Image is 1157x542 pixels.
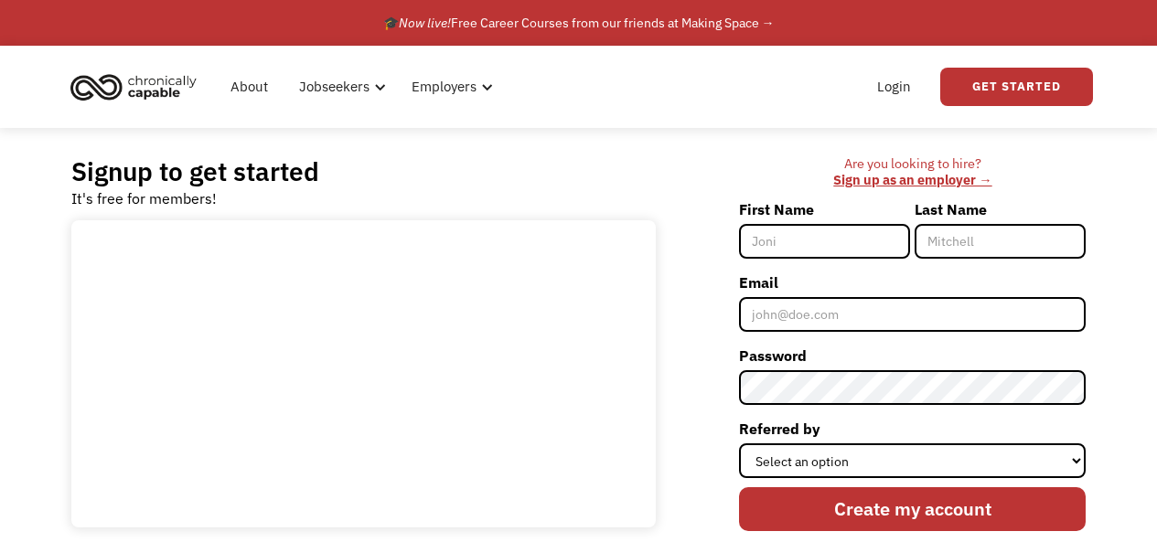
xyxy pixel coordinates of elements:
a: Login [866,58,922,116]
input: Mitchell [915,224,1086,259]
input: john@doe.com [739,297,1086,332]
div: It's free for members! [71,187,217,209]
div: Jobseekers [288,58,391,116]
label: First Name [739,195,910,224]
label: Last Name [915,195,1086,224]
a: Sign up as an employer → [833,171,991,188]
div: 🎓 Free Career Courses from our friends at Making Space → [383,12,775,34]
a: About [220,58,279,116]
input: Joni [739,224,910,259]
label: Password [739,341,1086,370]
div: Employers [401,58,498,116]
label: Email [739,268,1086,297]
a: Get Started [940,68,1093,106]
div: Employers [412,76,477,98]
label: Referred by [739,414,1086,443]
div: Are you looking to hire? ‍ [739,155,1086,189]
a: home [65,67,210,107]
img: Chronically Capable logo [65,67,202,107]
em: Now live! [399,15,451,31]
input: Create my account [739,487,1086,531]
div: Jobseekers [299,76,370,98]
h2: Signup to get started [71,155,319,187]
